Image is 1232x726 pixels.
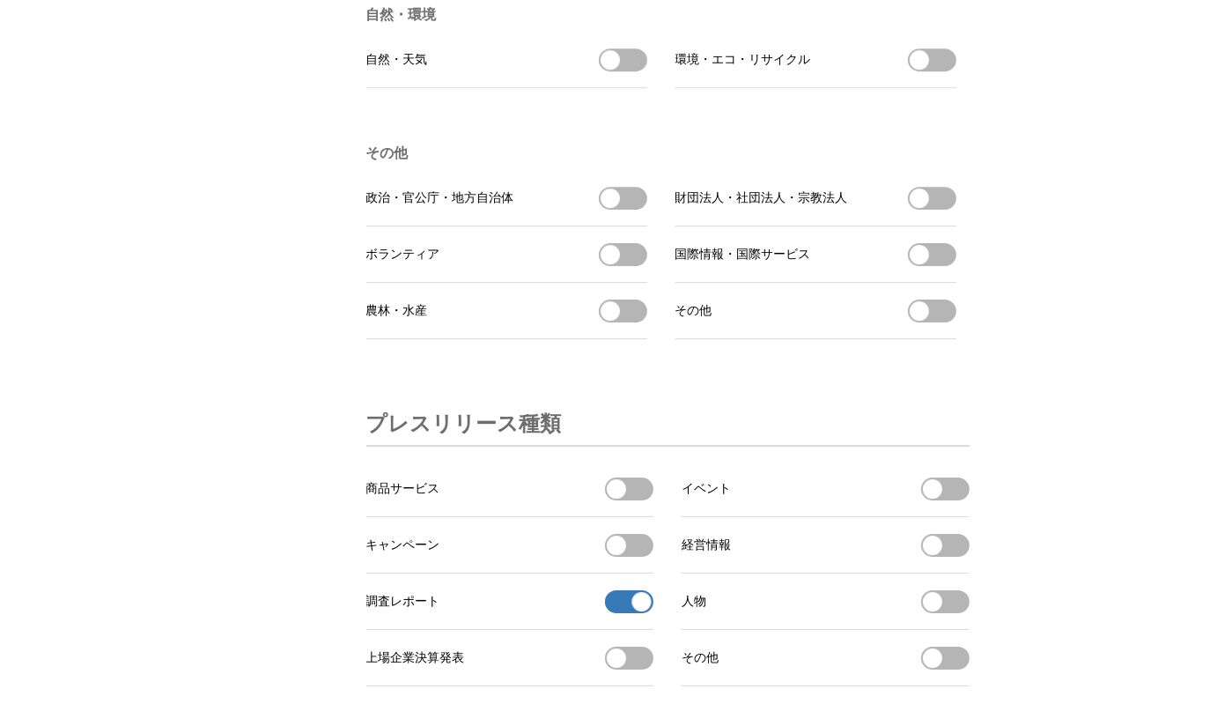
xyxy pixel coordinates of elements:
span: キャンペーン [366,537,440,553]
span: 農林・水産 [366,303,428,319]
h3: その他 [366,144,956,163]
span: イベント [682,481,731,497]
span: 人物 [682,594,706,610]
span: 財団法人・社団法人・宗教法人 [675,190,848,206]
span: その他 [675,303,712,319]
span: 上場企業決算発表 [366,650,465,666]
span: 商品サービス [366,481,440,497]
span: 調査レポート [366,594,440,610]
span: その他 [682,650,719,666]
span: 国際情報・国際サービス [675,247,811,263]
span: 政治・官公庁・地方自治体 [366,190,514,206]
span: 経営情報 [682,537,731,553]
span: ボランティア [366,247,440,263]
h3: 自然・環境 [366,6,956,25]
span: 自然・天気 [366,52,428,68]
h3: プレスリリース種類 [366,403,562,445]
span: 環境・エコ・リサイクル [675,52,811,68]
